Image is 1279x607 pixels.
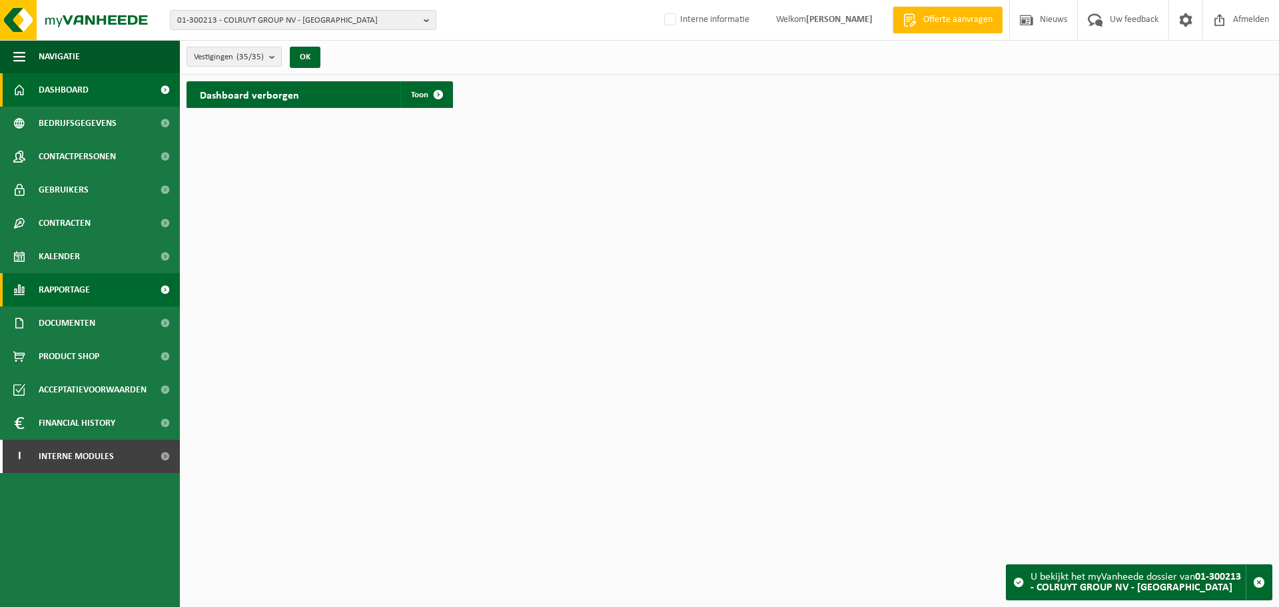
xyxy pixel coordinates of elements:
[187,47,282,67] button: Vestigingen(35/35)
[39,207,91,240] span: Contracten
[400,81,452,108] a: Toon
[1031,565,1246,600] div: U bekijkt het myVanheede dossier van
[661,10,749,30] label: Interne informatie
[236,53,264,61] count: (35/35)
[39,107,117,140] span: Bedrijfsgegevens
[39,306,95,340] span: Documenten
[1031,572,1241,593] strong: 01-300213 - COLRUYT GROUP NV - [GEOGRAPHIC_DATA]
[39,140,116,173] span: Contactpersonen
[187,81,312,107] h2: Dashboard verborgen
[39,340,99,373] span: Product Shop
[170,10,436,30] button: 01-300213 - COLRUYT GROUP NV - [GEOGRAPHIC_DATA]
[39,406,115,440] span: Financial History
[177,11,418,31] span: 01-300213 - COLRUYT GROUP NV - [GEOGRAPHIC_DATA]
[194,47,264,67] span: Vestigingen
[39,273,90,306] span: Rapportage
[920,13,996,27] span: Offerte aanvragen
[806,15,873,25] strong: [PERSON_NAME]
[290,47,320,68] button: OK
[39,440,114,473] span: Interne modules
[893,7,1003,33] a: Offerte aanvragen
[13,440,25,473] span: I
[39,373,147,406] span: Acceptatievoorwaarden
[39,73,89,107] span: Dashboard
[39,40,80,73] span: Navigatie
[39,240,80,273] span: Kalender
[39,173,89,207] span: Gebruikers
[411,91,428,99] span: Toon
